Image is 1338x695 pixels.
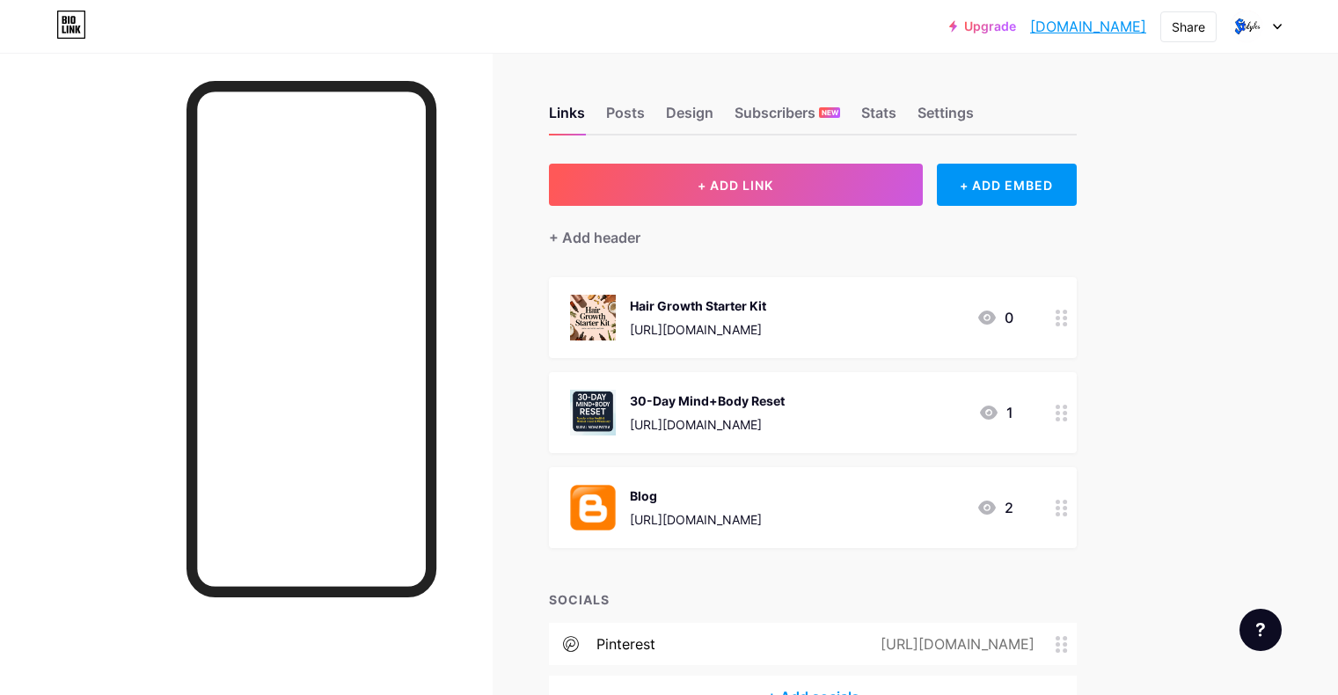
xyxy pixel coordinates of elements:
[549,227,640,248] div: + Add header
[852,633,1056,655] div: [URL][DOMAIN_NAME]
[570,485,616,530] img: Blog
[666,102,713,134] div: Design
[549,164,923,206] button: + ADD LINK
[822,107,838,118] span: NEW
[949,19,1016,33] a: Upgrade
[976,307,1013,328] div: 0
[549,102,585,134] div: Links
[918,102,974,134] div: Settings
[570,390,616,435] img: 30-Day Mind+Body Reset
[735,102,840,134] div: Subscribers
[630,510,762,529] div: [URL][DOMAIN_NAME]
[570,295,616,340] img: Hair Growth Starter Kit
[549,590,1077,609] div: SOCIALS
[976,497,1013,518] div: 2
[630,296,766,315] div: Hair Growth Starter Kit
[630,391,785,410] div: 30-Day Mind+Body Reset
[1230,10,1263,43] img: ftstyles
[630,415,785,434] div: [URL][DOMAIN_NAME]
[698,178,773,193] span: + ADD LINK
[978,402,1013,423] div: 1
[630,486,762,505] div: Blog
[596,633,655,655] div: pinterest
[630,320,766,339] div: [URL][DOMAIN_NAME]
[1030,16,1146,37] a: [DOMAIN_NAME]
[861,102,896,134] div: Stats
[1172,18,1205,36] div: Share
[606,102,645,134] div: Posts
[937,164,1077,206] div: + ADD EMBED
